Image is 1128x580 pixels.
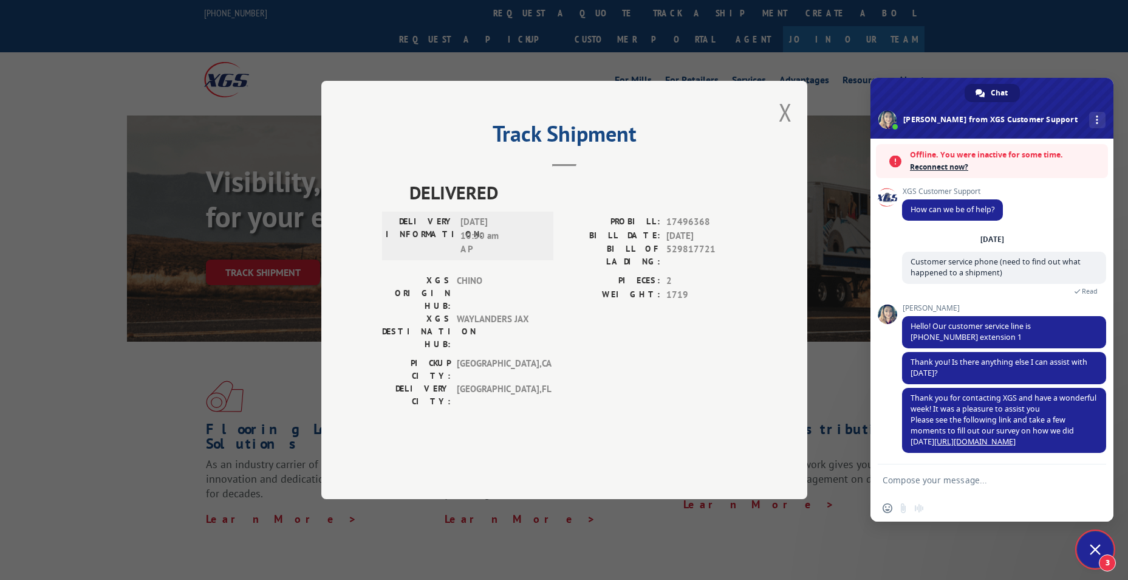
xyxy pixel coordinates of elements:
span: Chat [991,84,1008,102]
span: DELIVERED [409,179,747,206]
span: [PERSON_NAME] [902,304,1106,312]
span: Hello! Our customer service line is [PHONE_NUMBER] extension 1 [911,321,1031,342]
span: Thank you! Is there anything else I can assist with [DATE]? [911,357,1087,378]
label: PIECES: [564,274,660,288]
span: Offline. You were inactive for some time. [910,149,1102,161]
span: XGS Customer Support [902,187,1003,196]
span: [GEOGRAPHIC_DATA] , FL [457,382,539,408]
div: More channels [1089,112,1106,128]
span: 1719 [666,288,747,302]
label: PICKUP CITY: [382,357,451,382]
label: XGS ORIGIN HUB: [382,274,451,312]
span: [DATE] 10:50 am A P [460,215,542,257]
label: DELIVERY INFORMATION: [386,215,454,257]
span: 3 [1099,554,1116,571]
div: Chat [965,84,1020,102]
button: Close modal [779,96,792,128]
span: Insert an emoji [883,503,892,513]
span: Thank you for contacting XGS and have a wonderful week! It was a pleasure to assist you Please se... [911,393,1096,447]
label: PROBILL: [564,215,660,229]
textarea: Compose your message... [883,475,1075,486]
span: 529817721 [666,243,747,268]
span: How can we be of help? [911,204,994,215]
span: 2 [666,274,747,288]
h2: Track Shipment [382,125,747,148]
span: WAYLANDERS JAX [457,312,539,351]
label: DELIVERY CITY: [382,382,451,408]
div: [DATE] [980,236,1004,243]
span: Read [1082,287,1098,295]
span: [GEOGRAPHIC_DATA] , CA [457,357,539,382]
span: Customer service phone (need to find out what happened to a shipment) [911,257,1081,278]
label: WEIGHT: [564,288,660,302]
span: Reconnect now? [910,161,1102,173]
span: [DATE] [666,229,747,243]
div: Close chat [1077,531,1113,568]
span: 17496368 [666,215,747,229]
a: [URL][DOMAIN_NAME] [934,437,1016,447]
label: BILL DATE: [564,229,660,243]
span: CHINO [457,274,539,312]
label: BILL OF LADING: [564,243,660,268]
label: XGS DESTINATION HUB: [382,312,451,351]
